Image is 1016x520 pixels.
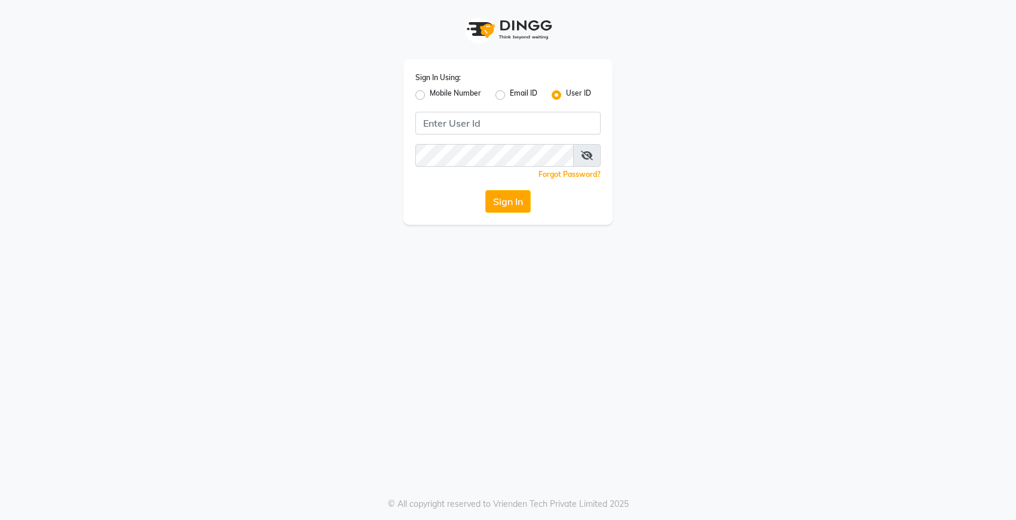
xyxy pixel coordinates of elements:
[566,88,591,102] label: User ID
[485,190,531,213] button: Sign In
[510,88,537,102] label: Email ID
[460,12,556,47] img: logo1.svg
[415,112,601,134] input: Username
[415,144,574,167] input: Username
[415,72,461,83] label: Sign In Using:
[430,88,481,102] label: Mobile Number
[538,170,601,179] a: Forgot Password?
